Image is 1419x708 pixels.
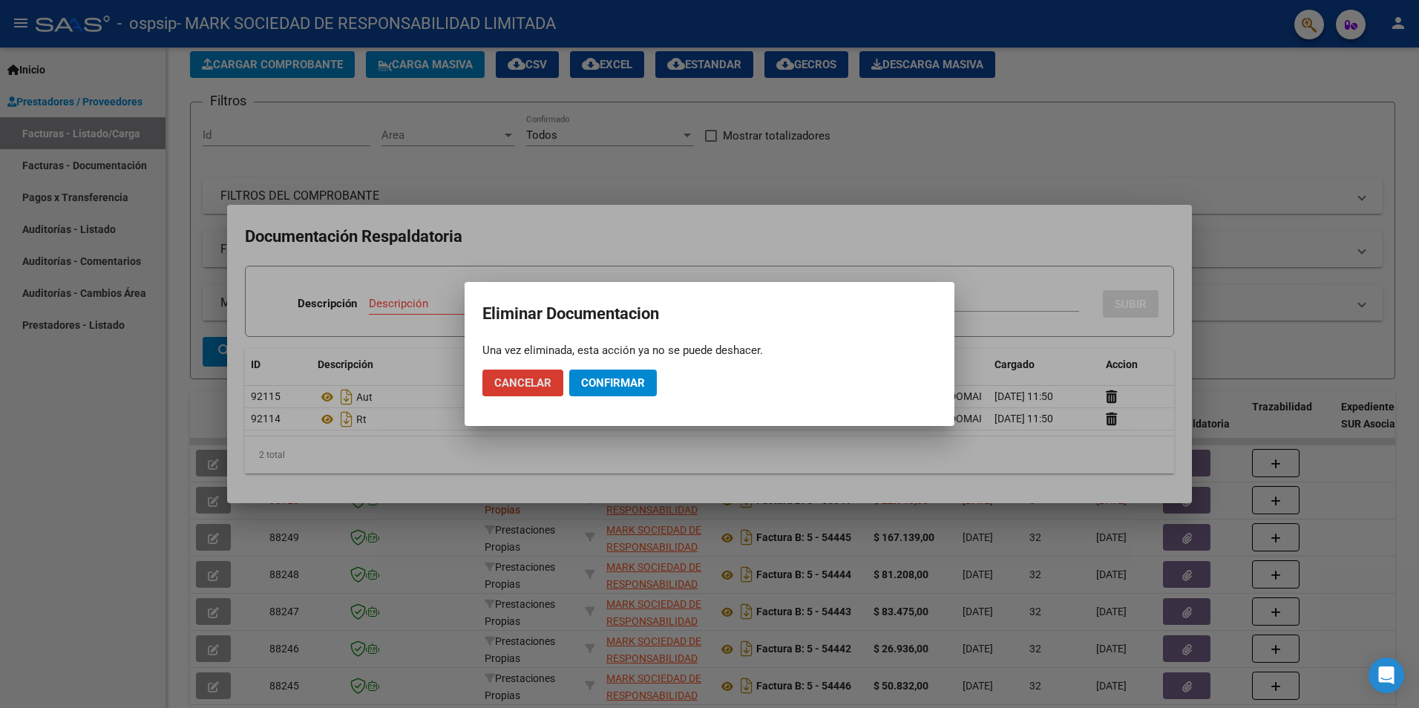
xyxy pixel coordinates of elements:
[482,343,937,358] div: Una vez eliminada, esta acción ya no se puede deshacer.
[482,300,937,328] h2: Eliminar Documentacion
[581,376,645,390] span: Confirmar
[1369,658,1404,693] div: Open Intercom Messenger
[482,370,563,396] button: Cancelar
[569,370,657,396] button: Confirmar
[494,376,551,390] span: Cancelar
